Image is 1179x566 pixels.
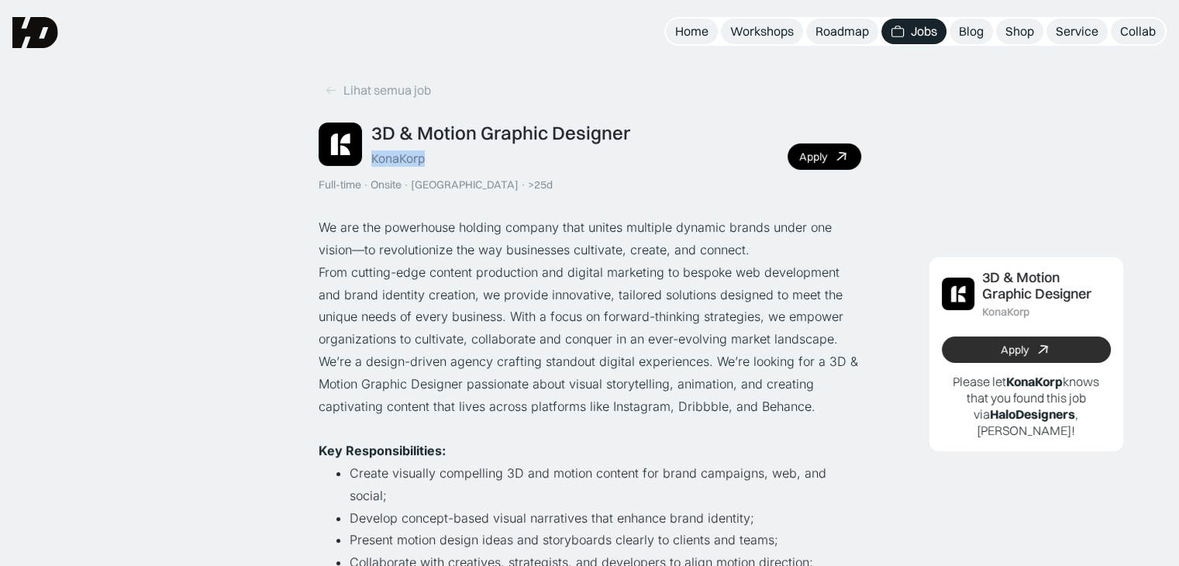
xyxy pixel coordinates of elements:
div: Workshops [730,23,794,40]
div: Blog [959,23,984,40]
a: Apply [942,336,1111,363]
div: Apply [799,150,827,164]
b: KonaKorp [1006,374,1063,389]
a: Workshops [721,19,803,44]
div: Full-time [319,178,361,192]
a: Home [666,19,718,44]
p: Please let knows that you found this job via , [PERSON_NAME]! [942,374,1111,438]
a: Roadmap [806,19,878,44]
div: Apply [1001,343,1029,357]
a: Shop [996,19,1043,44]
div: >25d [528,178,553,192]
div: · [363,178,369,192]
li: Present motion design ideas and storyboards clearly to clients and teams; [350,529,861,551]
div: Shop [1005,23,1034,40]
div: Service [1056,23,1098,40]
div: KonaKorp [371,150,425,167]
div: 3D & Motion Graphic Designer [982,270,1111,302]
div: Lihat semua job [343,82,431,98]
a: Jobs [881,19,946,44]
p: From cutting-edge content production and digital marketing to bespoke web development and brand i... [319,261,861,350]
div: · [520,178,526,192]
a: Service [1046,19,1108,44]
a: Lihat semua job [319,78,437,103]
div: [GEOGRAPHIC_DATA] [411,178,519,192]
a: Blog [950,19,993,44]
p: We are the powerhouse holding company that unites multiple dynamic brands under one vision—to rev... [319,216,861,261]
img: Job Image [942,278,974,310]
div: Home [675,23,708,40]
p: ‍ [319,417,861,440]
div: KonaKorp [982,305,1029,319]
div: · [403,178,409,192]
li: Create visually compelling 3D and motion content for brand campaigns, web, and social; [350,462,861,507]
a: Collab [1111,19,1165,44]
li: Develop concept-based visual narratives that enhance brand identity; [350,507,861,530]
div: Onsite [371,178,402,192]
div: Collab [1120,23,1156,40]
img: Job Image [319,123,362,166]
div: Jobs [911,23,937,40]
div: Roadmap [815,23,869,40]
strong: Key Responsibilities: [319,443,446,458]
a: Apply [788,143,861,170]
p: We’re a design-driven agency crafting standout digital experiences. We’re looking for a 3D & Moti... [319,350,861,417]
div: 3D & Motion Graphic Designer [371,122,630,144]
b: HaloDesigners [990,406,1075,422]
